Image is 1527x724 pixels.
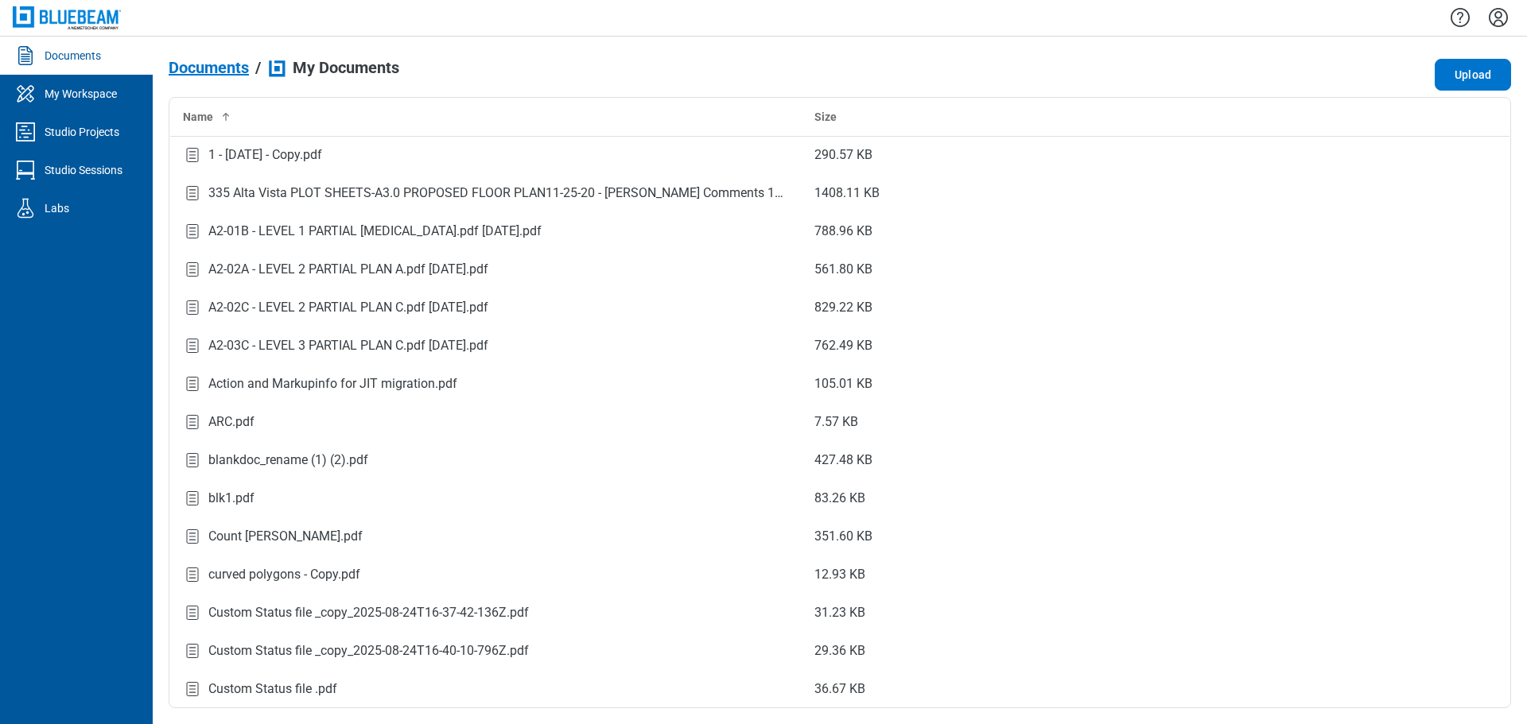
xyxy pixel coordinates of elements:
[255,59,261,76] div: /
[45,200,69,216] div: Labs
[814,109,1421,125] div: Size
[169,59,249,76] span: Documents
[802,441,1434,479] td: 427.48 KB
[1435,59,1511,91] button: Upload
[45,162,122,178] div: Studio Sessions
[802,594,1434,632] td: 31.23 KB
[208,641,529,660] div: Custom Status file _copy_2025-08-24T16-40-10-796Z.pdf
[45,124,119,140] div: Studio Projects
[208,298,488,317] div: A2-02C - LEVEL 2 PARTIAL PLAN C.pdf [DATE].pdf
[802,479,1434,517] td: 83.26 KB
[208,565,360,584] div: curved polygons - Copy.pdf
[208,527,363,546] div: Count [PERSON_NAME].pdf
[208,260,488,279] div: A2-02A - LEVEL 2 PARTIAL PLAN A.pdf [DATE].pdf
[13,6,121,29] img: Bluebeam, Inc.
[802,403,1434,441] td: 7.57 KB
[208,489,254,508] div: blk1.pdf
[45,86,117,102] div: My Workspace
[13,81,38,106] svg: My Workspace
[13,196,38,221] svg: Labs
[802,517,1434,556] td: 351.60 KB
[208,451,368,470] div: blankdoc_rename (1) (2).pdf
[802,136,1434,174] td: 290.57 KB
[183,109,789,125] div: Name
[13,43,38,68] svg: Documents
[802,288,1434,327] td: 829.22 KB
[802,250,1434,288] td: 561.80 KB
[802,174,1434,212] td: 1408.11 KB
[802,365,1434,403] td: 105.01 KB
[208,184,789,203] div: 335 Alta Vista PLOT SHEETS-A3.0 PROPOSED FLOOR PLAN11-25-20 - [PERSON_NAME] Comments 112920.pdf
[13,157,38,183] svg: Studio Sessions
[208,336,488,355] div: A2-03C - LEVEL 3 PARTIAL PLAN C.pdf [DATE].pdf
[208,145,322,165] div: 1 - [DATE] - Copy.pdf
[802,556,1434,594] td: 12.93 KB
[208,679,337,699] div: Custom Status file .pdf
[802,670,1434,708] td: 36.67 KB
[293,59,399,76] span: My Documents
[802,632,1434,670] td: 29.36 KB
[208,374,457,393] div: Action and Markupinfo for JIT migration.pdf
[802,327,1434,365] td: 762.49 KB
[45,48,101,64] div: Documents
[13,119,38,145] svg: Studio Projects
[802,212,1434,250] td: 788.96 KB
[208,222,542,241] div: A2-01B - LEVEL 1 PARTIAL [MEDICAL_DATA].pdf [DATE].pdf
[208,412,254,432] div: ARC.pdf
[1486,4,1511,31] button: Settings
[208,603,529,622] div: Custom Status file _copy_2025-08-24T16-37-42-136Z.pdf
